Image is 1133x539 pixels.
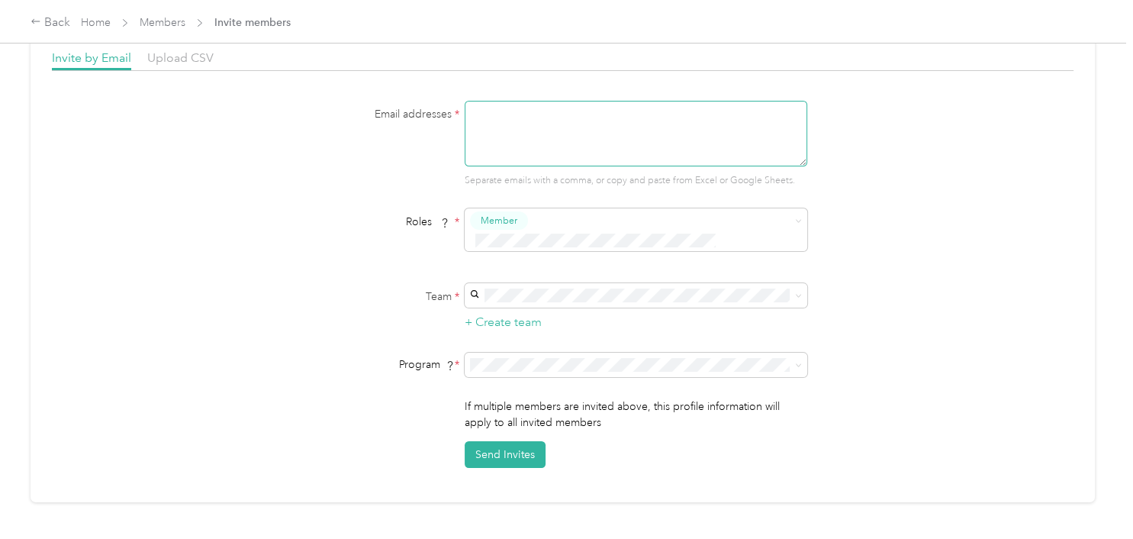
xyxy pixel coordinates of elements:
span: Upload CSV [147,50,214,65]
span: Roles [401,210,455,234]
button: + Create team [465,313,542,332]
span: Invite by Email [52,50,131,65]
a: Home [81,16,111,29]
button: Send Invites [465,441,546,468]
p: If multiple members are invited above, this profile information will apply to all invited members [465,399,807,431]
button: Member [470,211,528,231]
iframe: Everlance-gr Chat Button Frame [1048,453,1133,539]
div: Program [269,357,460,373]
span: Member [481,214,517,228]
p: Separate emails with a comma, or copy and paste from Excel or Google Sheets. [465,174,807,188]
label: Team [269,289,460,305]
a: Members [140,16,185,29]
label: Email addresses [269,106,460,122]
div: Back [31,14,70,32]
span: Invite members [214,15,291,31]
